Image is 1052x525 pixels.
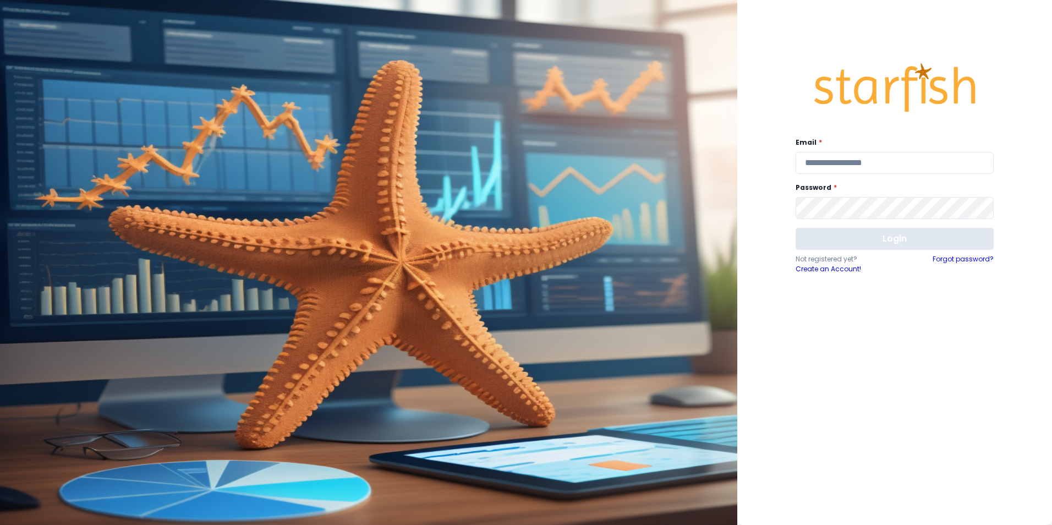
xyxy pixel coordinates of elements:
label: Email [796,138,987,147]
button: Login [796,228,994,250]
a: Forgot password? [933,254,994,274]
img: Logo.42cb71d561138c82c4ab.png [812,53,977,122]
p: Not registered yet? [796,254,895,264]
a: Create an Account! [796,264,895,274]
label: Password [796,183,987,193]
